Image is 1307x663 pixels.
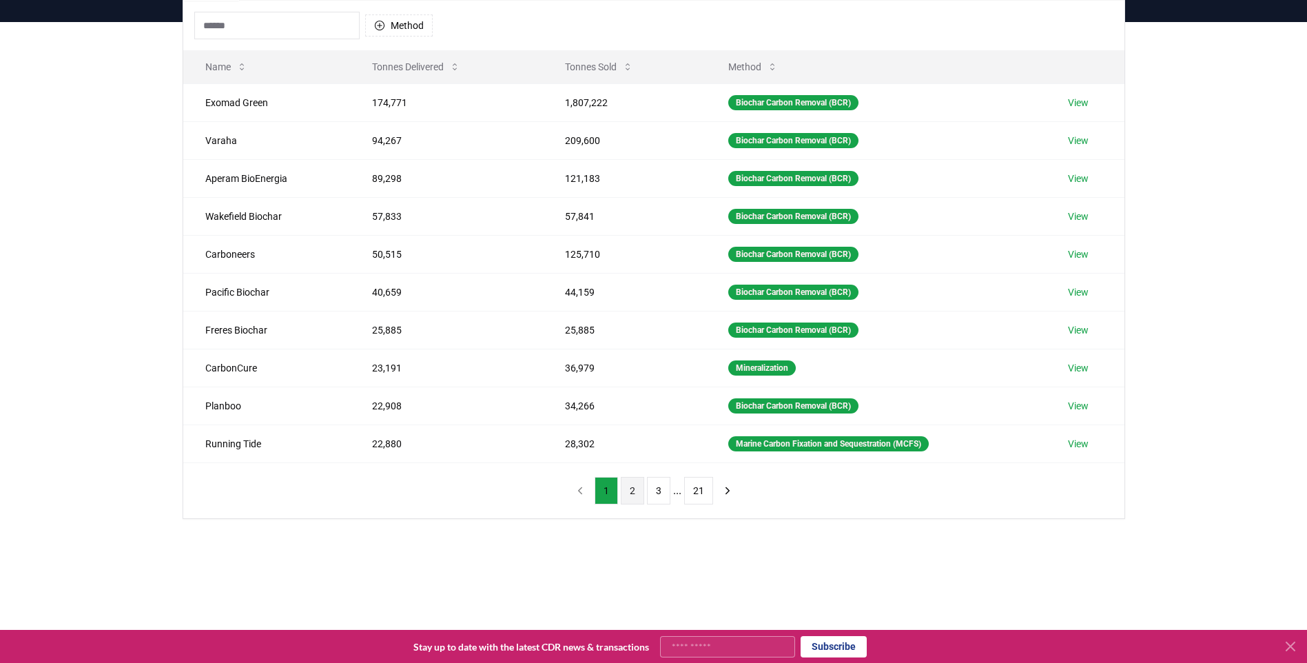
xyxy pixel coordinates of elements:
[1068,323,1089,337] a: View
[350,311,542,349] td: 25,885
[183,235,351,273] td: Carboneers
[1068,399,1089,413] a: View
[1068,172,1089,185] a: View
[361,53,471,81] button: Tonnes Delivered
[543,349,706,387] td: 36,979
[350,159,542,197] td: 89,298
[1068,96,1089,110] a: View
[728,209,858,224] div: Biochar Carbon Removal (BCR)
[728,171,858,186] div: Biochar Carbon Removal (BCR)
[183,425,351,462] td: Running Tide
[673,482,681,499] li: ...
[554,53,644,81] button: Tonnes Sold
[716,477,739,504] button: next page
[728,247,858,262] div: Biochar Carbon Removal (BCR)
[728,398,858,414] div: Biochar Carbon Removal (BCR)
[621,477,644,504] button: 2
[728,95,858,110] div: Biochar Carbon Removal (BCR)
[647,477,670,504] button: 3
[543,311,706,349] td: 25,885
[595,477,618,504] button: 1
[183,273,351,311] td: Pacific Biochar
[350,273,542,311] td: 40,659
[728,285,858,300] div: Biochar Carbon Removal (BCR)
[728,133,858,148] div: Biochar Carbon Removal (BCR)
[365,14,433,37] button: Method
[183,349,351,387] td: CarbonCure
[1068,247,1089,261] a: View
[350,197,542,235] td: 57,833
[183,311,351,349] td: Freres Biochar
[183,121,351,159] td: Varaha
[350,121,542,159] td: 94,267
[194,53,258,81] button: Name
[1068,134,1089,147] a: View
[543,273,706,311] td: 44,159
[717,53,789,81] button: Method
[543,235,706,273] td: 125,710
[543,83,706,121] td: 1,807,222
[183,83,351,121] td: Exomad Green
[543,197,706,235] td: 57,841
[728,360,796,376] div: Mineralization
[543,387,706,425] td: 34,266
[183,159,351,197] td: Aperam BioEnergia
[543,121,706,159] td: 209,600
[1068,210,1089,223] a: View
[183,387,351,425] td: Planboo
[1068,285,1089,299] a: View
[183,197,351,235] td: Wakefield Biochar
[728,436,929,451] div: Marine Carbon Fixation and Sequestration (MCFS)
[350,349,542,387] td: 23,191
[1068,437,1089,451] a: View
[1068,361,1089,375] a: View
[350,425,542,462] td: 22,880
[350,235,542,273] td: 50,515
[350,83,542,121] td: 174,771
[543,425,706,462] td: 28,302
[684,477,713,504] button: 21
[543,159,706,197] td: 121,183
[350,387,542,425] td: 22,908
[728,323,858,338] div: Biochar Carbon Removal (BCR)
